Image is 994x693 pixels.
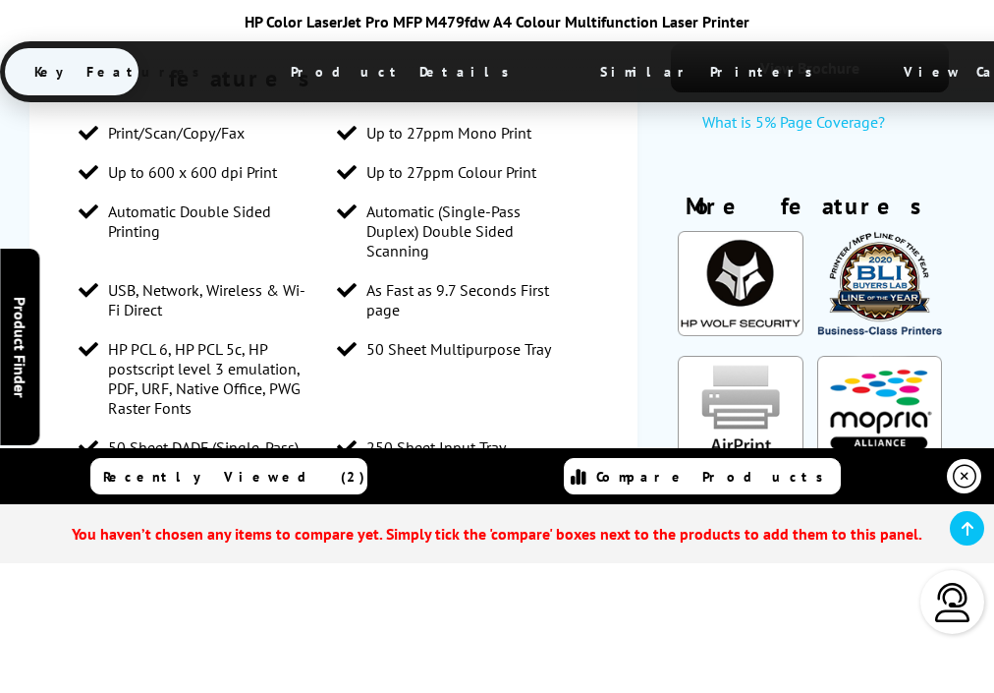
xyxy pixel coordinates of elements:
[671,191,949,231] div: More features
[366,202,575,260] span: Automatic (Single-Pass Duplex) Double Sided Scanning
[571,48,853,95] span: Similar Printers
[108,437,299,457] span: 50 Sheet DADF (Single-Pass)
[817,356,942,461] img: Mopria Certified
[261,48,549,95] span: Product Details
[817,446,942,466] a: KeyFeatureModal324
[564,458,841,494] a: Compare Products
[596,468,834,486] span: Compare Products
[817,231,942,338] img: BLI Line of The Year Award
[108,202,316,241] span: Automatic Double Sided Printing
[366,280,575,319] span: As Fast as 9.7 Seconds First page
[108,123,245,143] span: Print/Scan/Copy/Fax
[108,280,316,319] span: USB, Network, Wireless & Wi-Fi Direct
[678,356,802,461] img: AirPrint
[366,162,536,182] span: Up to 27ppm Colour Print
[90,458,367,494] a: Recently Viewed (2)
[366,437,506,457] span: 250 Sheet Input Tray
[702,112,918,142] a: What is 5% Page Coverage?
[5,48,240,95] span: Key Features
[933,583,972,622] img: user-headset-light.svg
[10,296,29,397] span: Product Finder
[817,321,942,341] a: KeyFeatureModal326
[678,446,802,466] a: KeyFeatureModal85
[108,339,316,418] span: HP PCL 6, HP PCL 5c, HP postscript level 3 emulation, PDF, URF, Native Office, PWG Raster Fonts
[678,231,802,336] img: HP Wolf Pro Security
[108,162,277,182] span: Up to 600 x 600 dpi Print
[103,468,365,486] span: Recently Viewed (2)
[678,320,802,340] a: KeyFeatureModal333
[366,339,551,359] span: 50 Sheet Multipurpose Tray
[366,123,531,143] span: Up to 27ppm Mono Print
